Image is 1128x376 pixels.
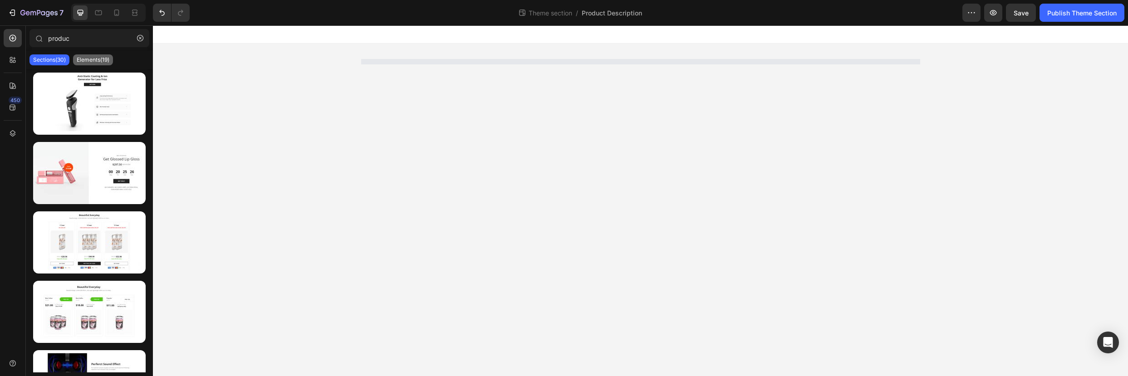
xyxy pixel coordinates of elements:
[576,8,578,18] span: /
[1014,9,1029,17] span: Save
[153,25,1128,376] iframe: Design area
[9,97,22,104] div: 450
[1006,4,1036,22] button: Save
[59,7,64,18] p: 7
[77,56,109,63] p: Elements(19)
[4,4,68,22] button: 7
[1097,332,1119,353] div: Open Intercom Messenger
[582,8,642,18] span: Product Description
[153,4,190,22] div: Undo/Redo
[1040,4,1124,22] button: Publish Theme Section
[29,29,149,47] input: Search Sections & Elements
[1047,8,1117,18] div: Publish Theme Section
[33,56,66,63] p: Sections(30)
[527,8,574,18] span: Theme section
